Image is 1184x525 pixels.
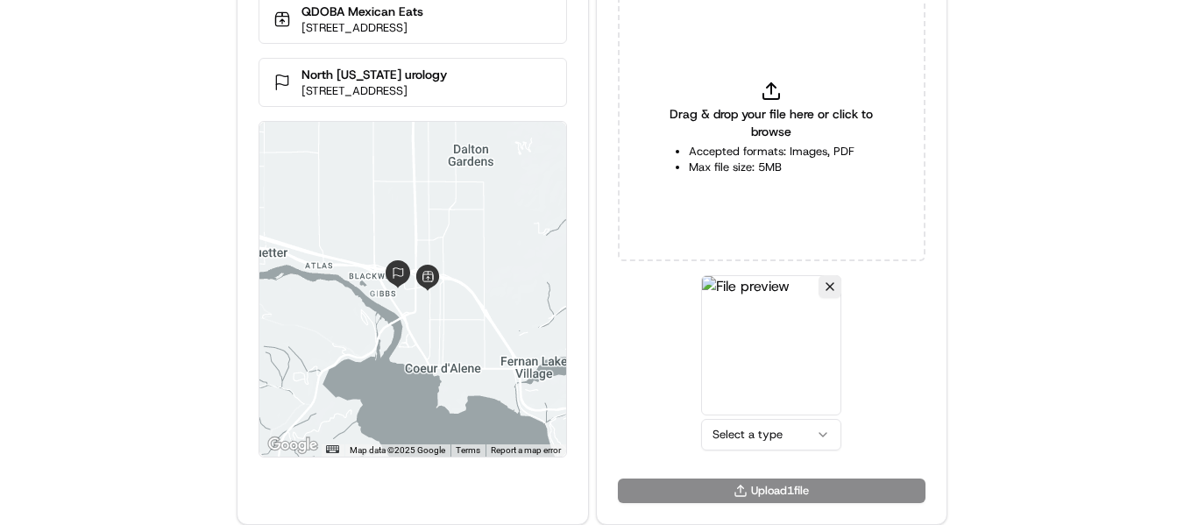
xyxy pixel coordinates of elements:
a: Report a map error [491,445,561,455]
p: [STREET_ADDRESS] [301,83,447,99]
a: Open this area in Google Maps (opens a new window) [264,434,322,457]
p: North [US_STATE] urology [301,66,447,83]
p: [STREET_ADDRESS] [301,20,423,36]
img: Google [264,434,322,457]
li: Accepted formats: Images, PDF [689,144,854,160]
li: Max file size: 5MB [689,160,854,175]
span: Map data ©2025 Google [350,445,445,455]
button: Keyboard shortcuts [326,445,338,453]
span: Drag & drop your file here or click to browse [662,105,882,140]
p: QDOBA Mexican Eats [301,3,423,20]
img: File preview [701,275,841,415]
a: Terms (opens in new tab) [456,445,480,455]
